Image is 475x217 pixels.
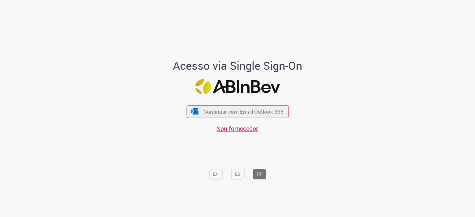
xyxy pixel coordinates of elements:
[231,169,244,180] button: ES
[190,108,199,115] img: ícone Azure/Microsoft 360
[186,105,289,118] button: ícone Azure/Microsoft 360 Continuar com Email Outlook 365
[152,60,323,72] h1: Acesso via Single Sign-On
[203,108,284,115] span: Continuar com Email Outlook 365
[217,124,258,133] a: Sou fornecedor
[209,169,223,180] button: EN
[195,79,280,94] img: Logo ABInBev
[253,169,266,180] button: PT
